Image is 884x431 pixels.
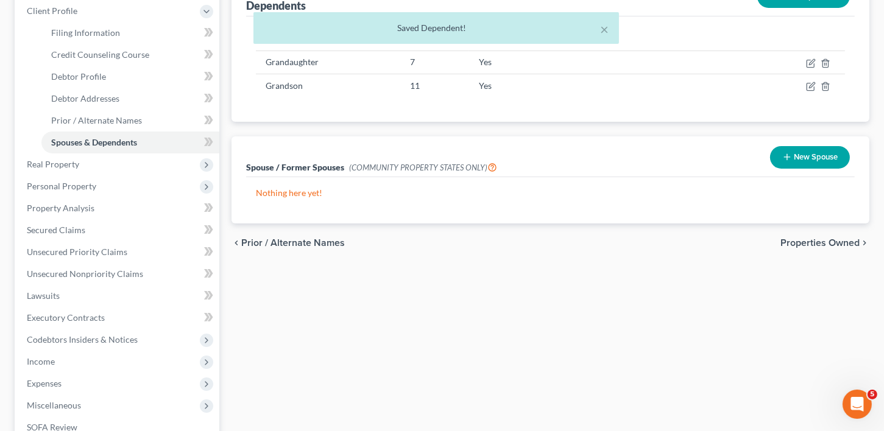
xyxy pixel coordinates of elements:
span: Real Property [27,159,79,169]
td: Grandson [256,74,400,97]
a: Credit Counseling Course [41,44,219,66]
span: Spouse / Former Spouses [246,162,344,172]
span: Lawsuits [27,290,60,301]
td: Yes [469,74,748,97]
button: × [601,22,609,37]
span: Expenses [27,378,62,388]
span: 5 [868,390,877,399]
i: chevron_right [860,238,869,248]
span: Unsecured Priority Claims [27,247,127,257]
a: Spouses & Dependents [41,131,219,153]
button: Properties Owned chevron_right [780,238,869,248]
span: Codebtors Insiders & Notices [27,334,138,345]
a: Unsecured Nonpriority Claims [17,263,219,285]
span: Debtor Addresses [51,93,119,103]
span: (COMMUNITY PROPERTY STATES ONLY) [349,163,497,172]
a: Debtor Addresses [41,88,219,110]
div: Saved Dependent! [263,22,609,34]
a: Executory Contracts [17,307,219,329]
a: Property Analysis [17,197,219,219]
button: chevron_left Prior / Alternate Names [232,238,345,248]
span: Prior / Alternate Names [241,238,345,248]
span: Secured Claims [27,225,85,235]
a: Prior / Alternate Names [41,110,219,131]
a: Lawsuits [17,285,219,307]
td: Grandaughter [256,51,400,74]
button: New Spouse [770,146,850,169]
span: Debtor Profile [51,71,106,82]
td: 7 [400,51,469,74]
span: Personal Property [27,181,96,191]
span: Property Analysis [27,203,94,213]
span: Income [27,356,55,366]
iframe: Intercom live chat [843,390,872,419]
a: Debtor Profile [41,66,219,88]
span: Miscellaneous [27,400,81,410]
span: Properties Owned [780,238,860,248]
td: Yes [469,51,748,74]
i: chevron_left [232,238,241,248]
a: Secured Claims [17,219,219,241]
span: Prior / Alternate Names [51,115,142,125]
a: Unsecured Priority Claims [17,241,219,263]
span: Client Profile [27,5,77,16]
td: 11 [400,74,469,97]
p: Nothing here yet! [256,187,845,199]
span: Credit Counseling Course [51,49,149,60]
span: Spouses & Dependents [51,137,137,147]
span: Executory Contracts [27,312,105,323]
span: Unsecured Nonpriority Claims [27,268,143,279]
